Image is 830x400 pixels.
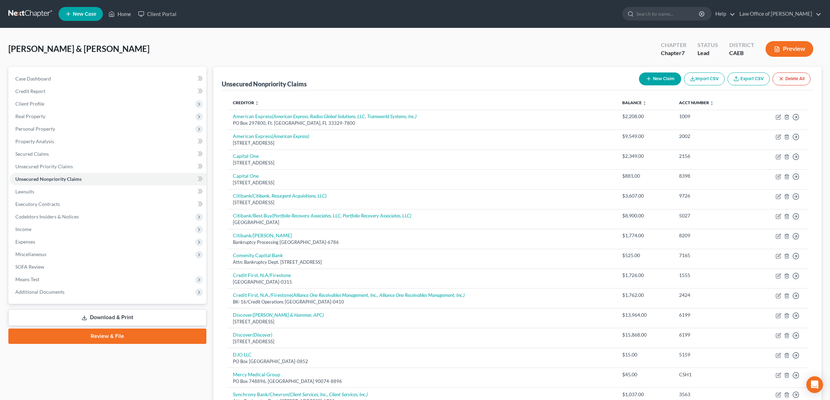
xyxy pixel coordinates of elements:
[679,331,741,338] div: 6199
[639,72,681,85] button: New Claim
[10,173,206,185] a: Unsecured Nonpriority Claims
[622,311,668,318] div: $13,964.00
[255,101,259,105] i: unfold_more
[15,138,54,144] span: Property Analysis
[679,292,741,299] div: 2424
[661,49,686,57] div: Chapter
[15,76,51,82] span: Case Dashboard
[233,318,611,325] div: [STREET_ADDRESS]
[233,338,611,345] div: [STREET_ADDRESS]
[233,213,411,218] a: Citibank/Best Buy(Portfolio Recovery Associates, LLC, Portfolio Recovery Associates, LLC)
[681,49,685,56] span: 7
[622,331,668,338] div: $15,868.00
[135,8,180,20] a: Client Portal
[73,11,96,17] span: New Case
[10,261,206,273] a: SOFA Review
[233,358,611,365] div: PO Box [GEOGRAPHIC_DATA]-0852
[15,264,44,270] span: SOFA Review
[679,311,741,318] div: 6199
[233,259,611,266] div: Attn: Bankruptcy Dept. [STREET_ADDRESS]
[252,332,272,338] i: (Discover)
[233,252,283,258] a: Comenity Capital Bank
[233,391,368,397] a: Synchrony Bank/Chevron(Client Services, Inc., Client Services, Inc.)
[622,192,668,199] div: $3,607.00
[679,252,741,259] div: 7165
[622,391,668,398] div: $1,037.00
[233,378,611,385] div: PO Box 748896, [GEOGRAPHIC_DATA] 90074-8896
[679,153,741,160] div: 2156
[10,85,206,98] a: Credit Report
[698,41,718,49] div: Status
[233,140,611,146] div: [STREET_ADDRESS]
[15,289,64,295] span: Additional Documents
[698,49,718,57] div: Lead
[636,7,700,20] input: Search by name...
[272,113,417,119] i: (American Express, Radius Global Solutions, LLC, Transworld Systems, Inc.)
[766,41,813,57] button: Preview
[15,189,34,194] span: Lawsuits
[233,312,324,318] a: Discover([PERSON_NAME] & Hammer, APC)
[622,100,647,105] a: Balance unfold_more
[728,72,770,85] a: Export CSV
[15,276,39,282] span: Means Test
[622,212,668,219] div: $8,900.00
[679,133,741,140] div: 2002
[736,8,821,20] a: Law Office of [PERSON_NAME]
[233,272,291,278] a: Credit First, N.A/Firestone
[15,126,55,132] span: Personal Property
[233,292,465,298] a: Credit First, N.A./Firestone(Alliance One Receivables Management, Inc., Alliance One Receivables ...
[679,391,741,398] div: 3563
[8,44,150,54] span: [PERSON_NAME] & [PERSON_NAME]
[233,179,611,186] div: [STREET_ADDRESS]
[622,351,668,358] div: $15.00
[15,251,46,257] span: Miscellaneous
[15,214,79,220] span: Codebtors Insiders & Notices
[15,101,44,107] span: Client Profile
[233,113,417,119] a: American Express(American Express, Radius Global Solutions, LLC, Transworld Systems, Inc.)
[105,8,135,20] a: Home
[233,219,611,226] div: [GEOGRAPHIC_DATA]
[679,100,714,105] a: Acct Number unfold_more
[233,120,611,126] div: PO Box 297800, Ft. [GEOGRAPHIC_DATA], FL 33329-7800
[233,232,292,238] a: Citibank/[PERSON_NAME]
[292,292,465,298] i: (Alliance One Receivables Management, Inc., Alliance One Receivables Management, Inc.)
[10,72,206,85] a: Case Dashboard
[233,193,327,199] a: Citibank(Citibank, Resurgent Acquisitions, LLC)
[622,371,668,378] div: $45.00
[622,113,668,120] div: $2,208.00
[679,172,741,179] div: 8398
[679,113,741,120] div: 1009
[684,72,725,85] button: Import CSV
[10,135,206,148] a: Property Analysis
[10,160,206,173] a: Unsecured Priority Claims
[233,173,259,179] a: Capital One
[15,201,60,207] span: Executory Contracts
[8,329,206,344] a: Review & File
[233,160,611,166] div: [STREET_ADDRESS]
[622,252,668,259] div: $525.00
[288,391,368,397] i: (Client Services, Inc., Client Services, Inc.)
[233,133,309,139] a: American Express(American Express)
[806,376,823,393] div: Open Intercom Messenger
[679,192,741,199] div: 9726
[233,299,611,305] div: BK-16/Credit Operations [GEOGRAPHIC_DATA]-0410
[8,309,206,326] a: Download & Print
[233,199,611,206] div: [STREET_ADDRESS]
[272,133,309,139] i: (American Express)
[679,272,741,279] div: 1555
[15,239,35,245] span: Expenses
[679,371,741,378] div: CSH1
[233,332,272,338] a: Discover(Discover)
[251,193,327,199] i: (Citibank, Resurgent Acquisitions, LLC)
[679,351,741,358] div: 5159
[10,198,206,210] a: Executory Contracts
[233,153,259,159] a: Capital One
[10,148,206,160] a: Secured Claims
[679,232,741,239] div: 8209
[622,133,668,140] div: $9,549.00
[15,151,49,157] span: Secured Claims
[622,272,668,279] div: $1,726.00
[233,279,611,285] div: [GEOGRAPHIC_DATA]-0315
[272,213,411,218] i: (Portfolio Recovery Associates, LLC, Portfolio Recovery Associates, LLC)
[15,163,73,169] span: Unsecured Priority Claims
